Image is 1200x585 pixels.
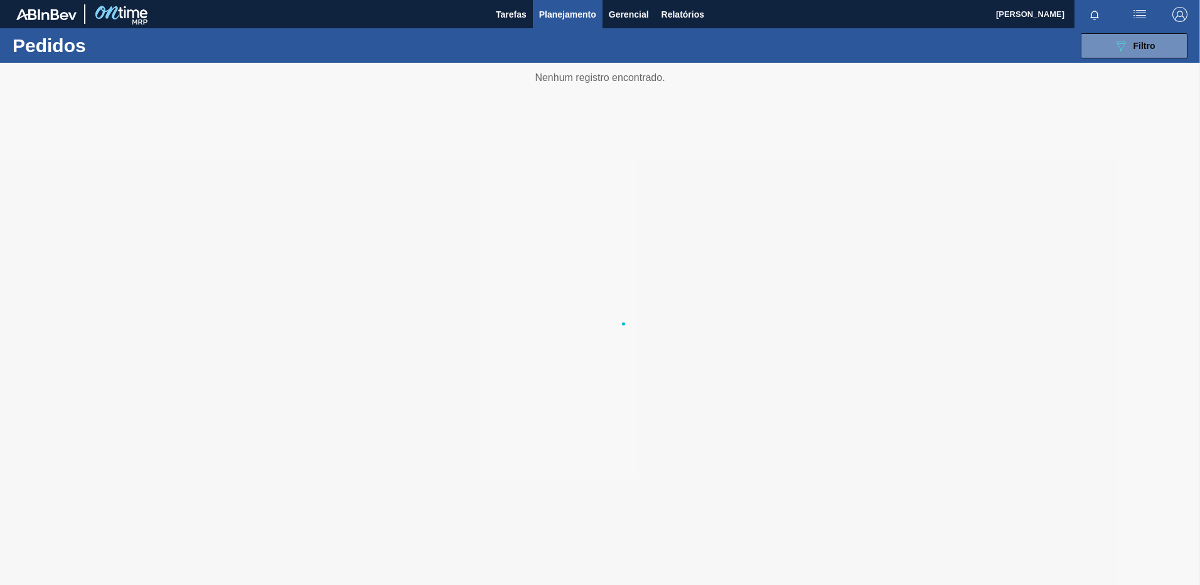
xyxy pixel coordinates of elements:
img: Logout [1172,7,1187,22]
button: Notificações [1074,6,1115,23]
span: Filtro [1133,41,1155,51]
img: userActions [1132,7,1147,22]
span: Planejamento [539,7,596,22]
span: Tarefas [496,7,527,22]
h1: Pedidos [13,38,200,53]
img: TNhmsLtSVTkK8tSr43FrP2fwEKptu5GPRR3wAAAABJRU5ErkJggg== [16,9,77,20]
button: Filtro [1081,33,1187,58]
span: Relatórios [662,7,704,22]
span: Gerencial [609,7,649,22]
